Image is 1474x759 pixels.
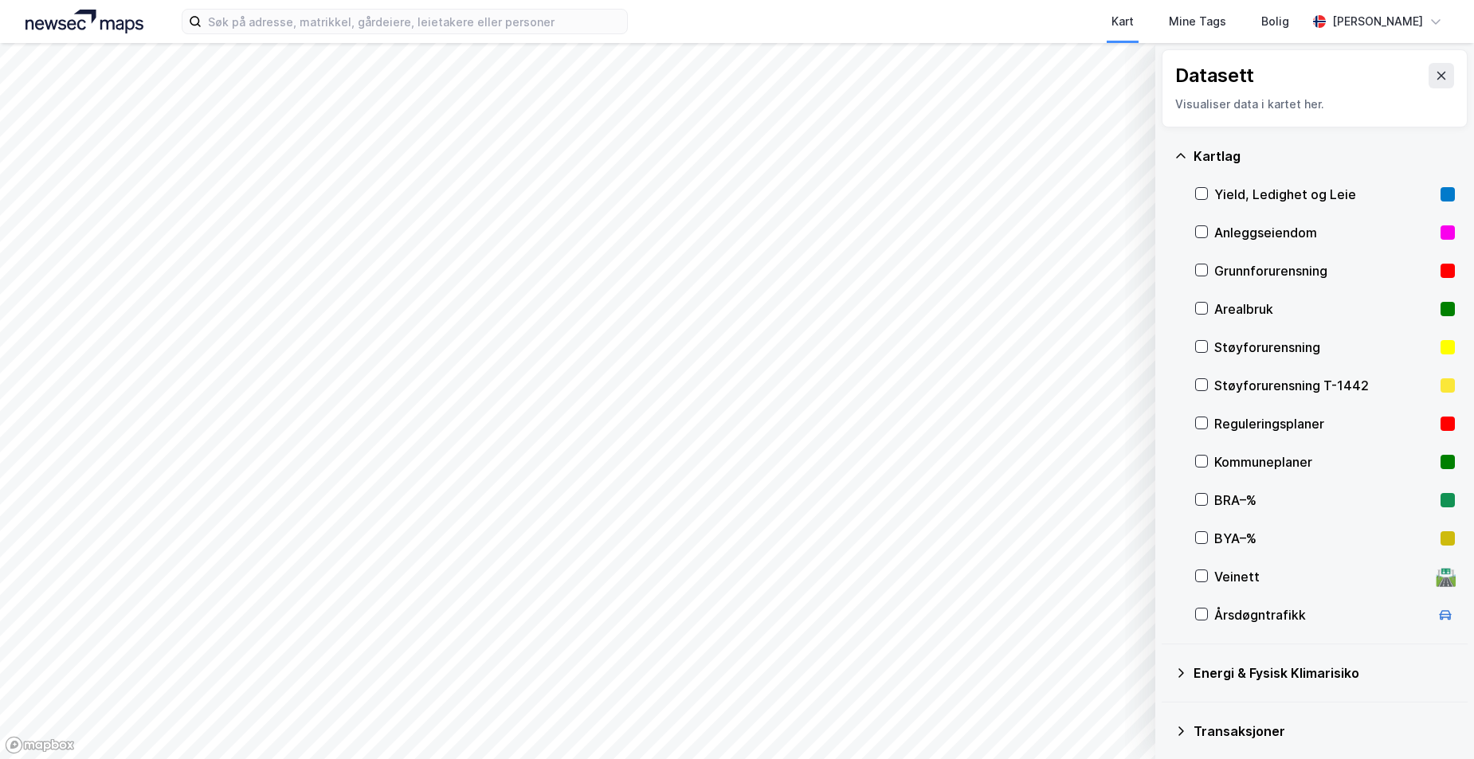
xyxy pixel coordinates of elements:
div: Datasett [1175,63,1254,88]
div: Transaksjoner [1194,722,1455,741]
div: Kommuneplaner [1214,452,1434,471]
div: [PERSON_NAME] [1332,12,1423,31]
div: Visualiser data i kartet her. [1175,95,1454,114]
input: Søk på adresse, matrikkel, gårdeiere, leietakere eller personer [202,10,627,33]
div: Støyforurensning [1214,338,1434,357]
div: Kart [1111,12,1134,31]
div: Arealbruk [1214,299,1434,319]
div: Yield, Ledighet og Leie [1214,185,1434,204]
div: Anleggseiendom [1214,223,1434,242]
div: Mine Tags [1169,12,1226,31]
div: Veinett [1214,567,1429,586]
div: Bolig [1261,12,1289,31]
div: BYA–% [1214,529,1434,548]
iframe: Chat Widget [1394,683,1474,759]
div: Støyforurensning T-1442 [1214,376,1434,395]
div: Reguleringsplaner [1214,414,1434,433]
div: Kartlag [1194,147,1455,166]
div: 🛣️ [1435,566,1456,587]
div: Grunnforurensning [1214,261,1434,280]
a: Mapbox homepage [5,736,75,754]
div: BRA–% [1214,491,1434,510]
div: Årsdøgntrafikk [1214,605,1429,624]
img: logo.a4113a55bc3d86da70a041830d287a7e.svg [25,10,143,33]
div: Energi & Fysisk Klimarisiko [1194,663,1455,683]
